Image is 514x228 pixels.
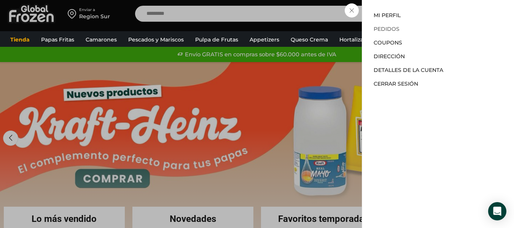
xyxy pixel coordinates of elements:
a: Pulpa de Frutas [191,32,242,47]
a: Appetizers [246,32,283,47]
a: Papas Fritas [37,32,78,47]
a: Camarones [82,32,121,47]
a: Cerrar sesión [374,80,418,87]
a: Detalles de la cuenta [374,67,443,73]
a: Tienda [6,32,33,47]
div: Open Intercom Messenger [488,202,506,220]
a: Dirección [374,53,405,60]
a: Pedidos [374,26,399,32]
a: Pescados y Mariscos [124,32,188,47]
a: Queso Crema [287,32,332,47]
a: Hortalizas [336,32,370,47]
a: Mi perfil [374,12,401,19]
a: Coupons [374,39,402,46]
